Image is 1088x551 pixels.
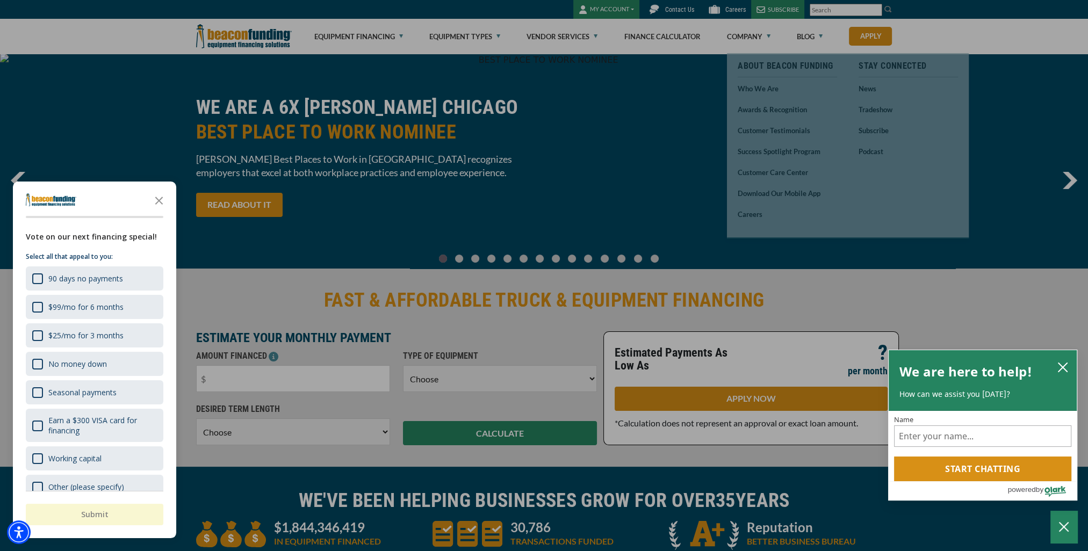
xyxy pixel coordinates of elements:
img: Company logo [26,193,76,206]
p: Select all that appeal to you: [26,251,163,262]
button: Close the survey [148,189,170,211]
button: Start chatting [894,456,1071,481]
div: 90 days no payments [48,273,123,284]
div: Seasonal payments [48,387,117,397]
button: Close Chatbox [1050,511,1077,543]
div: No money down [26,352,163,376]
label: Name [894,416,1071,423]
p: How can we assist you [DATE]? [899,389,1066,400]
a: Powered by Olark [1007,482,1077,500]
div: Other (please specify) [48,482,124,492]
button: Submit [26,504,163,525]
div: Vote on our next financing special! [26,231,163,243]
div: 90 days no payments [26,266,163,291]
div: Seasonal payments [26,380,163,404]
span: powered [1007,483,1035,496]
div: Working capital [26,446,163,470]
div: Earn a $300 VISA card for financing [26,409,163,442]
h2: We are here to help! [899,361,1032,382]
span: by [1036,483,1043,496]
div: Accessibility Menu [7,520,31,544]
div: Working capital [48,453,102,463]
input: Name [894,425,1071,447]
div: $99/mo for 6 months [26,295,163,319]
div: Other (please specify) [26,475,163,499]
div: $99/mo for 6 months [48,302,124,312]
div: olark chatbox [888,350,1077,501]
div: $25/mo for 3 months [26,323,163,347]
div: $25/mo for 3 months [48,330,124,340]
div: Survey [13,182,176,538]
div: Earn a $300 VISA card for financing [48,415,157,436]
div: No money down [48,359,107,369]
button: close chatbox [1054,359,1071,374]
